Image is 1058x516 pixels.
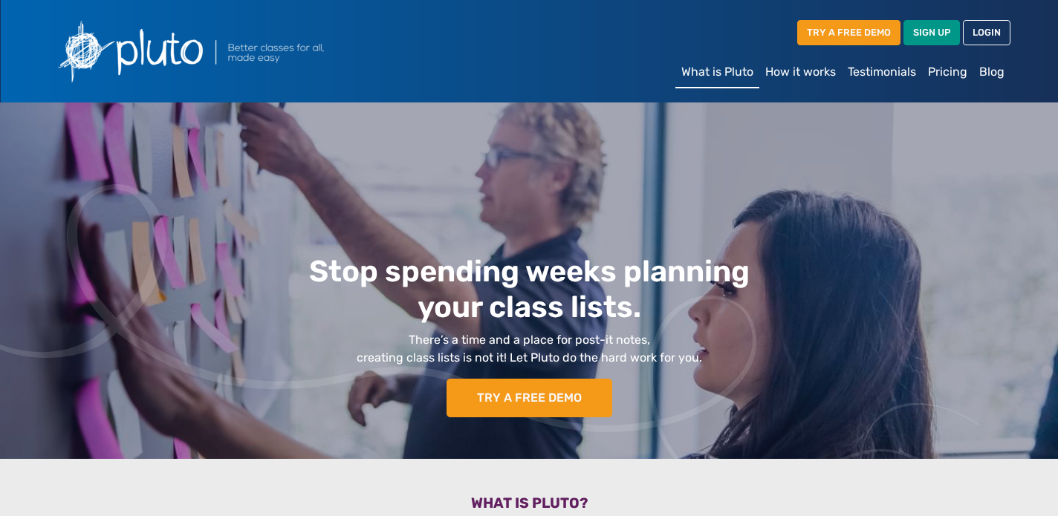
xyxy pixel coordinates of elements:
[759,57,842,87] a: How it works
[963,20,1010,45] a: LOGIN
[48,12,404,91] img: Pluto logo with the text Better classes for all, made easy
[842,57,922,87] a: Testimonials
[159,254,900,325] h1: Stop spending weeks planning your class lists.
[675,57,759,88] a: What is Pluto
[159,331,900,367] p: There’s a time and a place for post-it notes, creating class lists is not it! Let Pluto do the ha...
[447,379,612,417] a: TRY A FREE DEMO
[903,20,960,45] a: SIGN UP
[973,57,1010,87] a: Blog
[922,57,973,87] a: Pricing
[797,20,900,45] a: TRY A FREE DEMO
